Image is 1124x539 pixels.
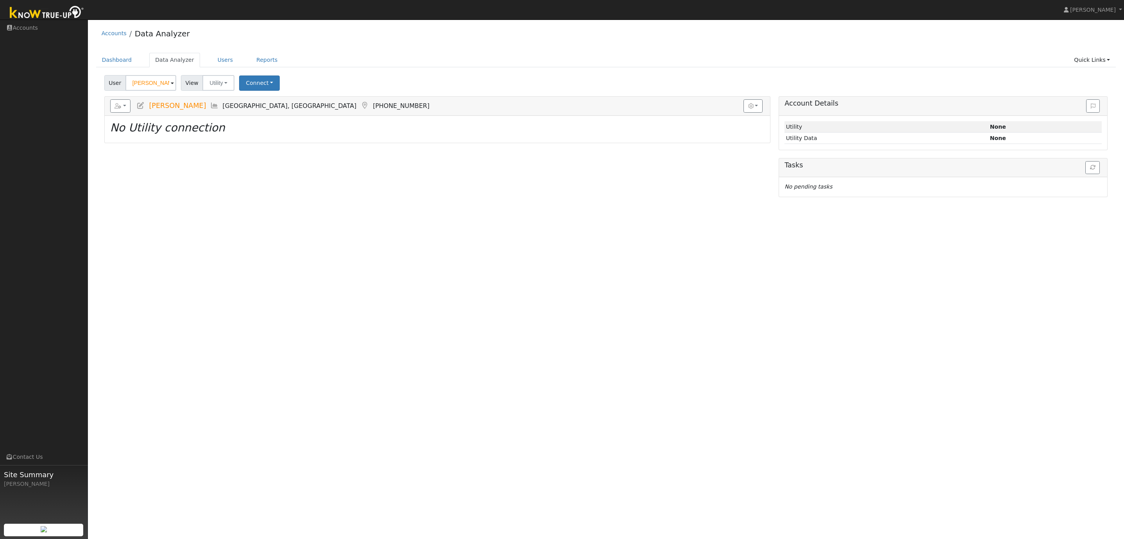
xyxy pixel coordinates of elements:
input: Select a User [125,75,176,91]
strong: ID: null, authorized: None [990,124,1006,130]
h5: Tasks [784,161,1102,169]
button: Refresh [1085,161,1100,174]
span: Site Summary [4,469,84,480]
a: Users [212,53,239,67]
img: Know True-Up [6,4,88,22]
span: [PERSON_NAME] [1070,7,1116,13]
a: Quick Links [1068,53,1116,67]
a: Multi-Series Graph [210,102,219,110]
span: [GEOGRAPHIC_DATA], [GEOGRAPHIC_DATA] [223,102,357,110]
a: Edit User (36057) [136,102,145,110]
td: Utility [784,121,988,133]
span: [PERSON_NAME] [149,102,206,110]
button: Issue History [1086,99,1100,113]
i: No pending tasks [784,183,832,190]
h5: Account Details [784,99,1102,108]
a: Reports [250,53,283,67]
a: Data Analyzer [149,53,200,67]
span: [PHONE_NUMBER] [373,102,429,110]
button: Utility [202,75,234,91]
span: View [181,75,203,91]
a: Dashboard [96,53,138,67]
img: retrieve [41,526,47,532]
a: Data Analyzer [135,29,190,38]
button: Connect [239,75,280,91]
strong: None [990,135,1006,141]
span: User [104,75,126,91]
td: Utility Data [784,133,988,144]
a: Accounts [102,30,127,36]
div: [PERSON_NAME] [4,480,84,488]
i: No Utility connection [110,121,225,134]
a: Map [360,102,369,110]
